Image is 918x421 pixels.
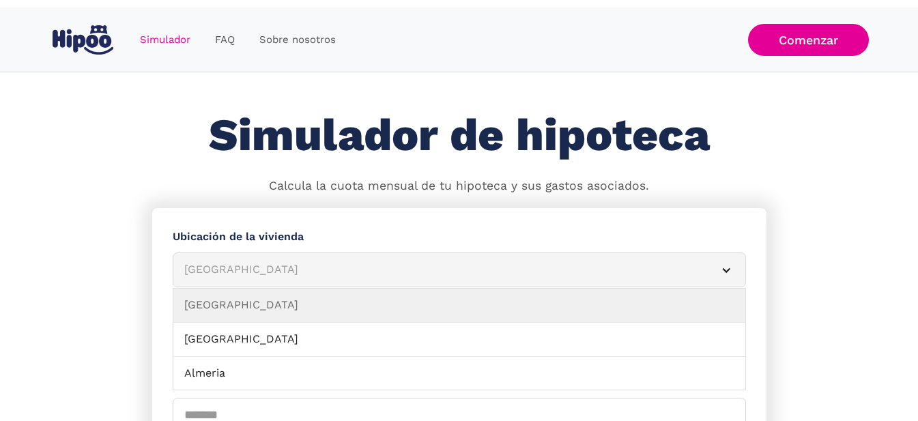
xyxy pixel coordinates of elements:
[748,24,869,56] a: Comenzar
[173,252,746,287] article: [GEOGRAPHIC_DATA]
[173,229,746,246] label: Ubicación de la vivienda
[128,27,203,53] a: Simulador
[247,27,348,53] a: Sobre nosotros
[50,20,117,60] a: home
[173,323,745,357] a: [GEOGRAPHIC_DATA]
[173,357,745,391] a: Almeria
[269,177,649,195] p: Calcula la cuota mensual de tu hipoteca y sus gastos asociados.
[173,288,746,390] nav: [GEOGRAPHIC_DATA]
[203,27,247,53] a: FAQ
[209,111,710,160] h1: Simulador de hipoteca
[173,289,745,323] a: [GEOGRAPHIC_DATA]
[184,261,702,278] div: [GEOGRAPHIC_DATA]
